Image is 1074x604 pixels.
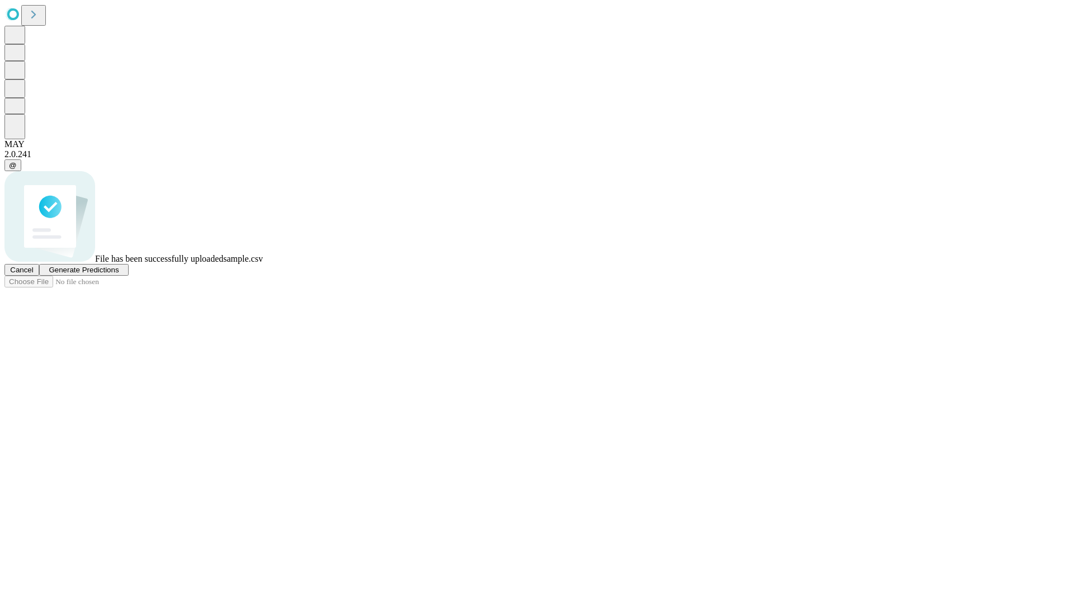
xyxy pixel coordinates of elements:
button: @ [4,159,21,171]
span: Cancel [10,266,34,274]
button: Generate Predictions [39,264,129,276]
div: MAY [4,139,1070,149]
div: 2.0.241 [4,149,1070,159]
span: Generate Predictions [49,266,119,274]
span: @ [9,161,17,169]
button: Cancel [4,264,39,276]
span: File has been successfully uploaded [95,254,223,263]
span: sample.csv [223,254,263,263]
